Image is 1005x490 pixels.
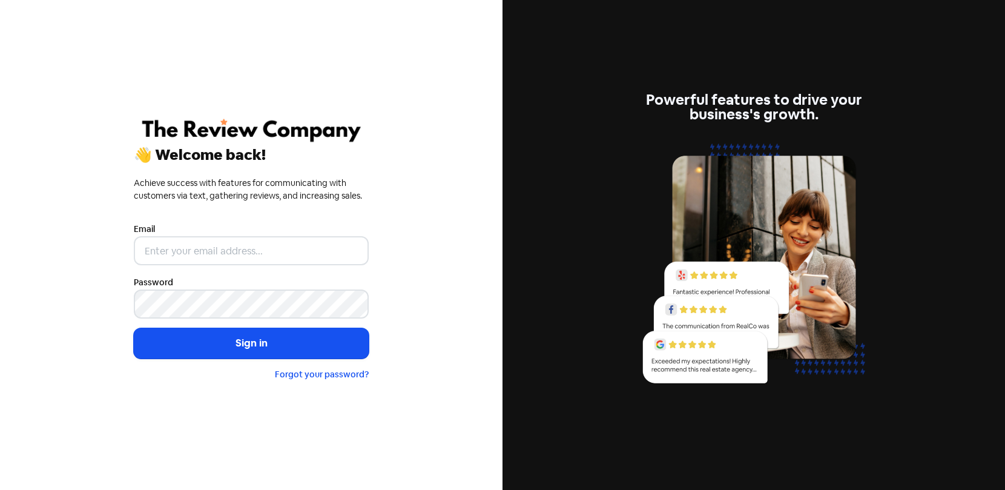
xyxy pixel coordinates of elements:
label: Password [134,276,173,289]
button: Sign in [134,328,369,359]
label: Email [134,223,155,236]
div: 👋 Welcome back! [134,148,369,162]
div: Powerful features to drive your business's growth. [636,93,871,122]
input: Enter your email address... [134,236,369,265]
div: Achieve success with features for communicating with customers via text, gathering reviews, and i... [134,177,369,202]
a: Forgot your password? [275,369,369,380]
img: reviews [636,136,871,397]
